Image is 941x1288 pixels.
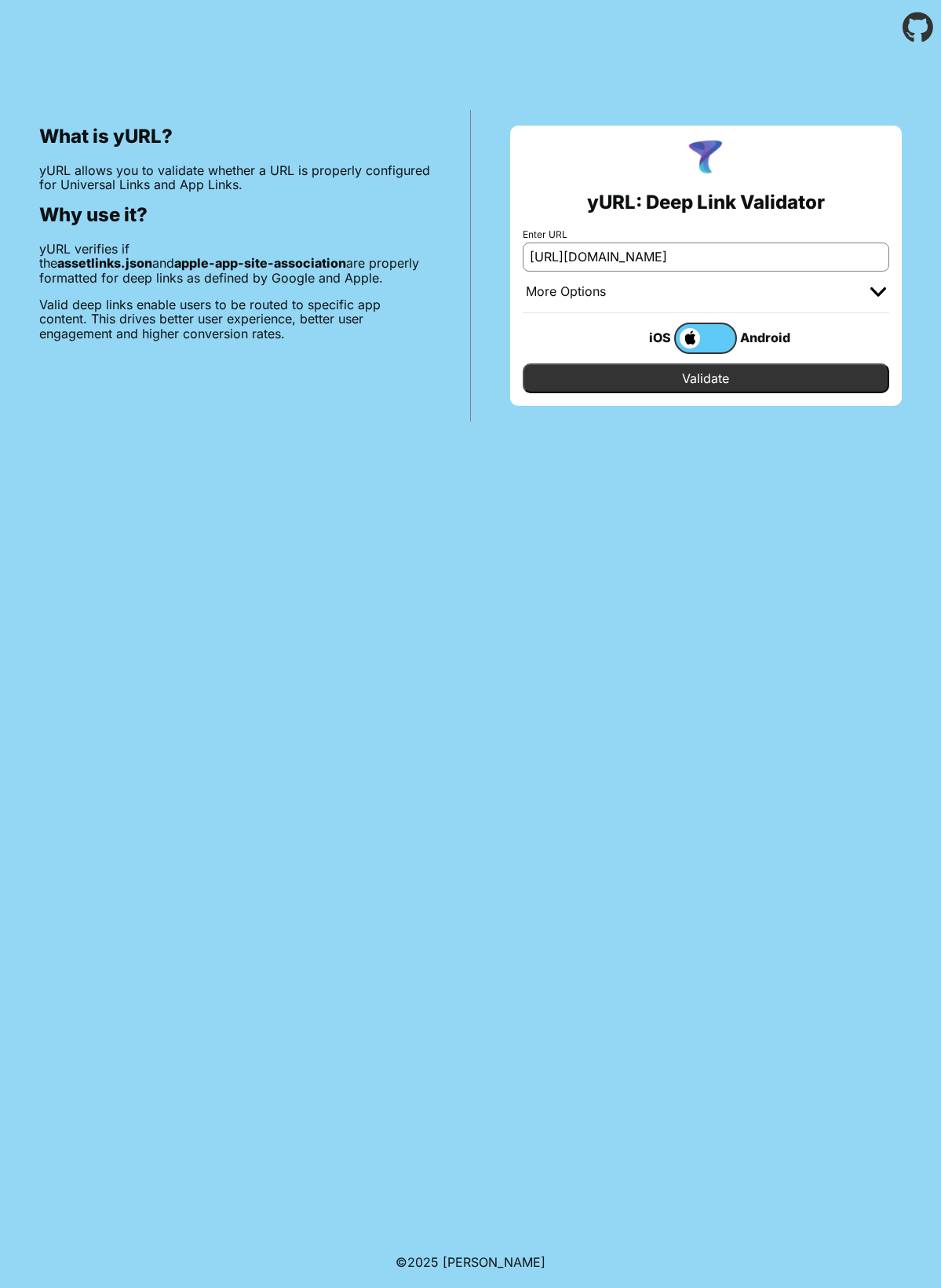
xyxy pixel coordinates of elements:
img: yURL Logo [685,138,726,179]
footer: © [396,1236,545,1288]
h2: Why use it? [39,204,431,226]
p: yURL verifies if the and are properly formatted for deep links as defined by Google and Apple. [39,242,431,285]
a: Michael Ibragimchayev's Personal Site [443,1254,545,1270]
img: chevron [870,287,886,297]
h2: yURL: Deep Link Validator [587,192,825,213]
div: Android [737,327,800,348]
p: yURL allows you to validate whether a URL is properly configured for Universal Links and App Links. [39,163,431,192]
b: apple-app-site-association [174,255,346,271]
b: assetlinks.json [57,255,152,271]
label: Enter URL [523,229,890,240]
div: iOS [611,327,674,348]
div: More Options [526,284,606,300]
span: 2025 [407,1254,439,1270]
input: Validate [523,363,890,393]
input: e.g. https://app.chayev.com/xyx [523,243,890,271]
h2: What is yURL? [39,126,431,148]
p: Valid deep links enable users to be routed to specific app content. This drives better user exper... [39,297,431,341]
